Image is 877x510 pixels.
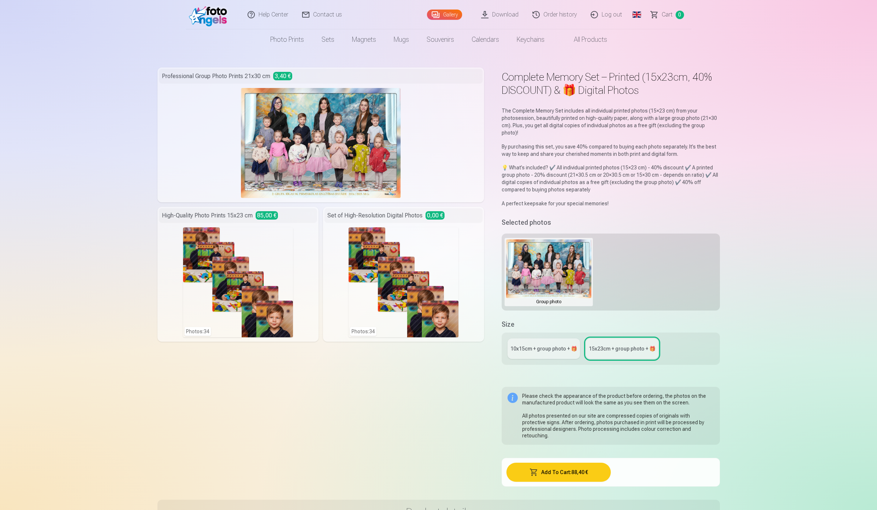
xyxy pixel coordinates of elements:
img: /fa1 [189,3,231,26]
div: 10x15сm + group photo + 🎁 [510,345,577,352]
a: Mugs [385,29,418,50]
span: 0,00 € [426,211,445,220]
a: All products [553,29,616,50]
div: High-Quality Photo Prints 15x23 cm [159,208,317,223]
a: Gallery [427,10,462,20]
span: Сart [662,10,673,19]
a: Calendars [463,29,508,50]
h5: Size [502,319,720,330]
span: 85,00 € [256,211,278,220]
div: Please check the appearance of the product before ordering, the photos on the manufactured produc... [522,393,714,439]
p: The Complete Memory Set includes all individual printed photos (15×23 cm) from your photosession,... [502,107,720,136]
span: 3,40 € [273,72,292,80]
button: Add To Cart:88,40 € [506,463,611,482]
a: 15x23сm + group photo + 🎁 [586,338,658,359]
a: Photo prints [261,29,313,50]
p: By purchasing this set, you save 40% compared to buying each photo separately. It’s the best way ... [502,143,720,158]
span: 0 [676,11,684,19]
div: 15x23сm + group photo + 🎁 [589,345,655,352]
p: 💡 What’s included? ✔️ All individual printed photos (15×23 cm) - 40% discount ✔️ A printed group ... [502,164,720,193]
h5: Selected photos [502,217,551,228]
h1: Complete Memory Set – Printed (15x23cm, 40% DISCOUNT) & 🎁 Digital Photos [502,70,720,97]
a: Keychains [508,29,553,50]
div: Professional Group Photo Prints 21x30 cm [159,69,483,84]
a: Sets [313,29,343,50]
a: Magnets [343,29,385,50]
a: 10x15сm + group photo + 🎁 [508,338,580,359]
div: Set of High-Resolution Digital Photos [324,208,483,223]
a: Souvenirs [418,29,463,50]
p: A perfect keepsake for your special memories! [502,200,720,207]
